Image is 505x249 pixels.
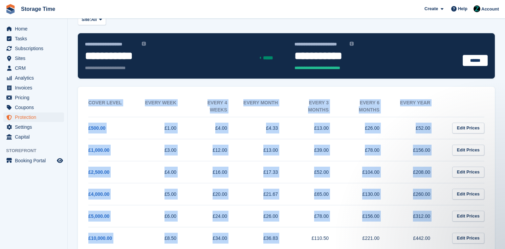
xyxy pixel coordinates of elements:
[3,24,64,34] a: menu
[78,14,106,25] button: Site: All
[88,125,106,131] a: £500.00
[190,227,241,249] td: £34.00
[393,227,444,249] td: £442.00
[3,156,64,165] a: menu
[3,93,64,102] a: menu
[393,161,444,183] td: £208.00
[452,233,484,244] a: Edit Prices
[458,5,467,12] span: Help
[139,205,190,227] td: £6.00
[15,83,56,92] span: Invoices
[3,122,64,132] a: menu
[342,161,393,183] td: £104.00
[190,139,241,161] td: £12.00
[190,205,241,227] td: £24.00
[481,6,499,13] span: Account
[139,227,190,249] td: £8.50
[393,117,444,139] td: £52.00
[291,227,342,249] td: £110.50
[139,139,190,161] td: £3.00
[452,123,484,134] a: Edit Prices
[15,93,56,102] span: Pricing
[6,147,67,154] span: Storefront
[452,211,484,222] a: Edit Prices
[393,139,444,161] td: £156.00
[3,34,64,43] a: menu
[3,112,64,122] a: menu
[291,161,342,183] td: £52.00
[3,44,64,53] a: menu
[342,96,393,117] th: Every 6 months
[18,3,58,15] a: Storage Time
[142,42,146,46] img: icon-info-grey-7440780725fd019a000dd9b08b2336e03edf1995a4989e88bcd33f0948082b44.svg
[88,96,139,117] th: Cover Level
[452,145,484,156] a: Edit Prices
[5,4,16,14] img: stora-icon-8386f47178a22dfd0bd8f6a31ec36ba5ce8667c1dd55bd0f319d3a0aa187defe.svg
[3,132,64,142] a: menu
[91,16,97,23] span: All
[15,54,56,63] span: Sites
[241,96,291,117] th: Every month
[342,183,393,205] td: £130.00
[241,117,291,139] td: £4.33
[15,63,56,73] span: CRM
[291,117,342,139] td: £13.00
[342,139,393,161] td: £78.00
[3,103,64,112] a: menu
[88,213,109,219] a: £5,000.00
[139,183,190,205] td: £5.00
[291,96,342,117] th: Every 3 months
[88,147,109,153] a: £1,000.00
[15,122,56,132] span: Settings
[241,139,291,161] td: £13.00
[393,96,444,117] th: Every year
[139,96,190,117] th: Every week
[15,103,56,112] span: Coupons
[15,24,56,34] span: Home
[15,34,56,43] span: Tasks
[291,139,342,161] td: £39.00
[3,83,64,92] a: menu
[342,205,393,227] td: £156.00
[82,16,91,23] span: Site:
[241,205,291,227] td: £26.00
[452,189,484,200] a: Edit Prices
[15,44,56,53] span: Subscriptions
[474,5,480,12] img: Zain Sarwar
[15,73,56,83] span: Analytics
[452,167,484,178] a: Edit Prices
[291,205,342,227] td: £78.00
[139,117,190,139] td: £1.00
[3,54,64,63] a: menu
[56,157,64,165] a: Preview store
[342,227,393,249] td: £221.00
[291,183,342,205] td: £65.00
[190,117,241,139] td: £4.00
[3,73,64,83] a: menu
[15,156,56,165] span: Booking Portal
[190,96,241,117] th: Every 4 weeks
[424,5,438,12] span: Create
[139,161,190,183] td: £4.00
[190,183,241,205] td: £20.00
[190,161,241,183] td: £16.00
[241,161,291,183] td: £17.33
[393,205,444,227] td: £312.00
[15,112,56,122] span: Protection
[393,183,444,205] td: £260.00
[241,227,291,249] td: £36.83
[88,235,112,241] a: £10,000.00
[15,132,56,142] span: Capital
[88,191,109,197] a: £4,000.00
[350,42,354,46] img: icon-info-grey-7440780725fd019a000dd9b08b2336e03edf1995a4989e88bcd33f0948082b44.svg
[88,169,109,175] a: £2,500.00
[241,183,291,205] td: £21.67
[342,117,393,139] td: £26.00
[3,63,64,73] a: menu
